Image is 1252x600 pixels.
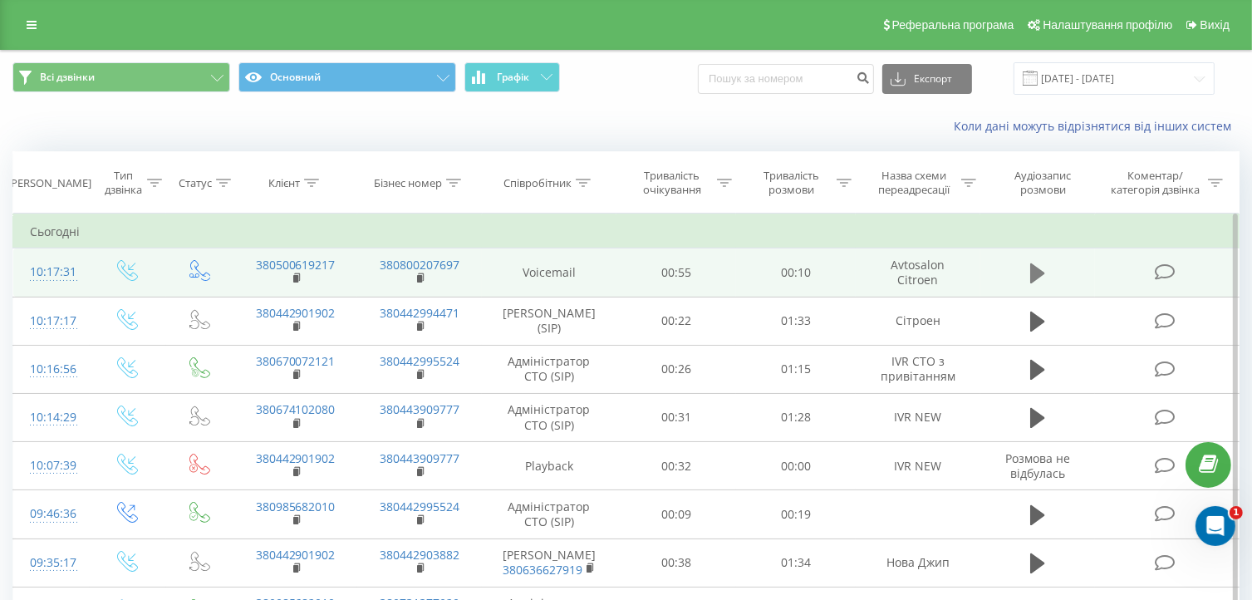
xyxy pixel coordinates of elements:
td: Адміністратор СТО (SIP) [482,345,616,393]
div: Бізнес номер [374,176,442,190]
td: [PERSON_NAME] [482,539,616,587]
button: Графік [464,62,560,92]
td: Сітроен [856,297,980,345]
div: Тип дзвінка [105,169,143,197]
div: Аудіозапис розмови [995,169,1091,197]
td: IVR СТО з привітанням [856,345,980,393]
div: 10:14:29 [30,401,73,434]
a: 380670072121 [256,353,336,369]
td: IVR NEW [856,442,980,490]
span: Реферальна програма [892,18,1014,32]
td: 00:00 [736,442,856,490]
td: Сьогодні [13,215,1240,248]
td: 00:09 [616,490,736,539]
a: 380500619217 [256,257,336,273]
div: Статус [179,176,212,190]
a: 380800207697 [380,257,459,273]
td: Voicemail [482,248,616,297]
a: 380442901902 [256,547,336,563]
div: Тривалість розмови [751,169,832,197]
td: Нова Джип [856,539,980,587]
a: 380442901902 [256,450,336,466]
a: 380674102080 [256,401,336,417]
div: 10:17:31 [30,256,73,288]
span: 1 [1230,506,1243,519]
span: Налаштування профілю [1043,18,1172,32]
span: Вихід [1200,18,1230,32]
td: 00:32 [616,442,736,490]
button: Основний [238,62,456,92]
a: 380442995524 [380,499,459,514]
input: Пошук за номером [698,64,874,94]
a: 380442994471 [380,305,459,321]
td: Avtosalon Citroen [856,248,980,297]
div: 09:46:36 [30,498,73,530]
iframe: Intercom live chat [1196,506,1235,546]
td: 00:22 [616,297,736,345]
td: 01:15 [736,345,856,393]
div: Співробітник [503,176,572,190]
td: Адміністратор СТО (SIP) [482,393,616,441]
div: 09:35:17 [30,547,73,579]
button: Всі дзвінки [12,62,230,92]
a: Коли дані можуть відрізнятися вiд інших систем [954,118,1240,134]
td: 00:55 [616,248,736,297]
div: 10:16:56 [30,353,73,386]
a: 380636627919 [503,562,582,578]
td: 00:10 [736,248,856,297]
div: Назва схеми переадресації [871,169,957,197]
td: Адміністратор СТО (SIP) [482,490,616,539]
div: 10:17:17 [30,305,73,337]
td: 00:26 [616,345,736,393]
div: Клієнт [268,176,300,190]
span: Графік [497,71,529,83]
a: 380442901902 [256,305,336,321]
a: 380443909777 [380,401,459,417]
div: Коментар/категорія дзвінка [1107,169,1204,197]
a: 380442995524 [380,353,459,369]
a: 380442903882 [380,547,459,563]
td: [PERSON_NAME] (SIP) [482,297,616,345]
td: 00:31 [616,393,736,441]
td: 01:34 [736,539,856,587]
div: [PERSON_NAME] [7,176,91,190]
td: IVR NEW [856,393,980,441]
span: Розмова не відбулась [1005,450,1070,481]
div: 10:07:39 [30,450,73,482]
td: 00:38 [616,539,736,587]
div: Тривалість очікування [631,169,713,197]
button: Експорт [882,64,972,94]
td: 01:28 [736,393,856,441]
td: 00:19 [736,490,856,539]
td: 01:33 [736,297,856,345]
a: 380443909777 [380,450,459,466]
a: 380985682010 [256,499,336,514]
span: Всі дзвінки [40,71,95,84]
td: Playback [482,442,616,490]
